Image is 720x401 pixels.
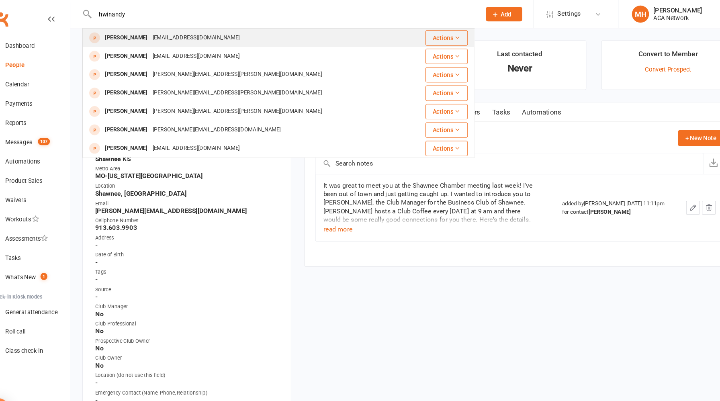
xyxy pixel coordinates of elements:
button: Actions [418,80,458,95]
a: Tasks [475,96,503,115]
strong: Shawnee, [GEOGRAPHIC_DATA] [108,178,282,185]
span: 107 [55,129,66,136]
div: [PERSON_NAME][EMAIL_ADDRESS][PERSON_NAME][DOMAIN_NAME] [160,99,323,110]
div: Location [108,171,282,178]
strong: No [108,339,282,346]
div: Source [108,268,282,276]
div: Product Sales [24,166,59,173]
a: Calendar [10,70,85,88]
a: Workouts [10,197,85,215]
strong: - [108,356,282,363]
div: Emergency Contact (Name, Phone, Relationship) [108,365,282,372]
a: Clubworx [10,8,30,28]
button: Actions [418,46,458,60]
a: Class kiosk mode [10,320,85,338]
div: Waivers [24,184,44,191]
div: Cellphone Number [108,203,282,211]
div: Prospective Club Owner [108,316,282,324]
div: Last contacted [485,45,528,60]
div: [PERSON_NAME] [115,64,160,76]
div: [PERSON_NAME] [115,82,160,93]
div: Automations [24,148,57,155]
div: Club Manager [108,284,282,292]
div: Calendar [24,76,47,82]
strong: [PERSON_NAME][EMAIL_ADDRESS][DOMAIN_NAME] [108,194,282,201]
div: [PERSON_NAME][EMAIL_ADDRESS][PERSON_NAME][DOMAIN_NAME] [160,64,323,76]
strong: - [108,275,282,282]
div: Club Professional [108,300,282,308]
div: [PERSON_NAME] [115,116,160,128]
a: General attendance kiosk mode [10,284,85,302]
strong: [PERSON_NAME] [571,196,611,202]
div: Club Owner [108,332,282,340]
a: Assessments [10,215,85,233]
button: + New Note [655,122,698,137]
button: read more [323,210,350,220]
div: Tasks [24,239,39,245]
div: [PERSON_NAME] [115,30,160,41]
div: Payments [24,94,49,100]
div: [PERSON_NAME][EMAIL_ADDRESS][PERSON_NAME][DOMAIN_NAME] [160,82,323,93]
div: [PERSON_NAME] [632,6,678,13]
div: Convert to Member [618,45,674,60]
a: Product Sales [10,161,85,179]
a: Roll call [10,302,85,320]
a: Payments [10,88,85,106]
strong: No [108,323,282,330]
span: Add [489,10,499,16]
a: Waivers [10,179,85,197]
strong: - [108,259,282,266]
div: [PERSON_NAME][EMAIL_ADDRESS][DOMAIN_NAME] [160,116,285,128]
div: Assessments [24,221,64,227]
button: Actions [418,63,458,78]
a: Messages 107 [10,125,85,143]
div: [PERSON_NAME] [115,133,160,145]
strong: - [108,242,282,250]
div: for contact [546,195,647,203]
div: Never [452,60,562,68]
div: Date of Birth [108,235,282,243]
a: Flag [210,385,221,395]
div: Metro Area [108,155,282,162]
a: Automations [10,143,85,161]
div: General attendance [24,290,73,296]
div: Class check-in [24,326,59,332]
a: Update Contact Details [107,385,170,395]
div: [PERSON_NAME] [115,47,160,59]
div: MH [612,5,628,21]
div: [EMAIL_ADDRESS][DOMAIN_NAME] [160,47,246,59]
span: Settings [542,4,564,22]
a: Convert Prospect [624,62,668,68]
button: Add [475,6,509,20]
a: People [10,52,85,70]
button: Actions [418,29,458,43]
div: [EMAIL_ADDRESS][DOMAIN_NAME] [160,30,246,41]
div: Address [108,219,282,227]
a: Dashboard [10,34,85,52]
div: Email [108,187,282,195]
span: 1 [57,256,63,263]
div: Location (do not use this field) [108,348,282,356]
strong: - [108,372,282,379]
strong: MO-[US_STATE][GEOGRAPHIC_DATA] [108,162,282,169]
div: [PERSON_NAME] [115,99,160,110]
div: Open Intercom Messenger [8,374,27,393]
div: [EMAIL_ADDRESS][DOMAIN_NAME] [160,133,246,145]
div: It was great to meet you at the Shawnee Chamber meeting last week! I've been out of town and just... [323,170,524,226]
strong: Shawnee KS [108,145,282,153]
div: Messages [24,130,49,137]
div: People [24,58,42,64]
div: added by [PERSON_NAME] [DATE] 11:11pm [546,187,647,203]
button: Actions [418,98,458,112]
div: Roll call [24,308,43,314]
strong: - [108,226,282,233]
strong: 913.603.9903 [108,210,282,217]
input: Search... [106,8,464,19]
div: Tags [108,252,282,259]
div: Dashboard [24,40,52,46]
strong: No [108,291,282,298]
button: Actions [418,132,458,147]
strong: No [108,307,282,314]
a: What's New1 [10,251,85,269]
button: Actions [418,115,458,129]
